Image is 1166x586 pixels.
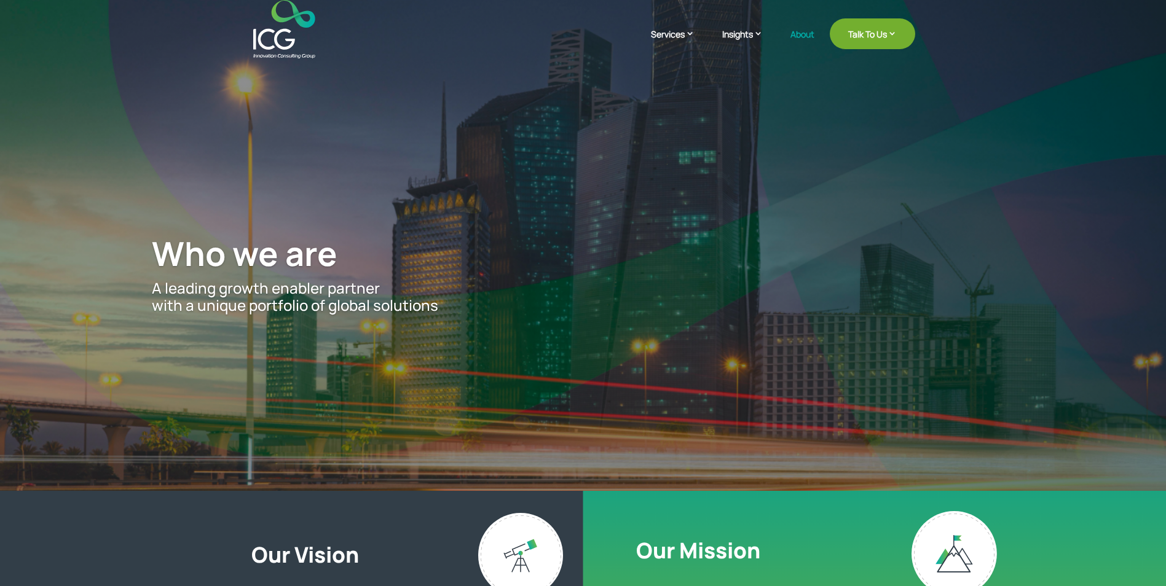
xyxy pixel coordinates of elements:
h2: Our Mission [636,537,760,569]
iframe: Chat Widget [961,453,1166,586]
p: A leading growth enabler partner with a unique portfolio of global solutions [152,279,1014,315]
h2: Our Vision [251,542,565,574]
span: Who we are [152,230,337,276]
a: Talk To Us [830,18,915,49]
a: Insights [722,28,775,58]
a: About [790,29,814,58]
a: Services [651,28,707,58]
